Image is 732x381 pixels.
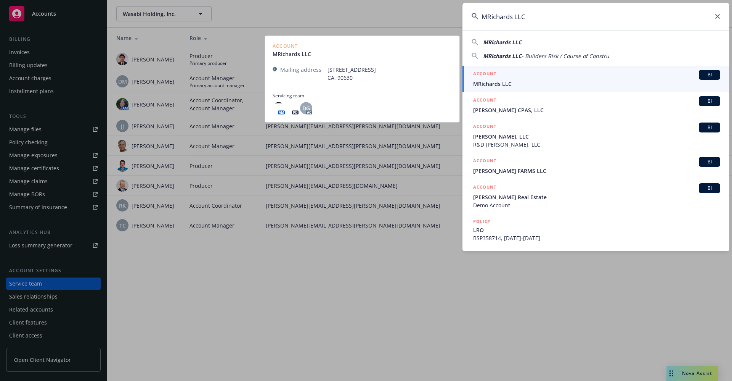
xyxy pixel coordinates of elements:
[702,124,717,131] span: BI
[462,66,729,92] a: ACCOUNTBIMRichards LLC
[462,179,729,213] a: ACCOUNTBI[PERSON_NAME] Real EstateDemo Account
[473,201,720,209] span: Demo Account
[473,96,496,105] h5: ACCOUNT
[473,226,720,234] span: LRO
[473,132,720,140] span: [PERSON_NAME], LLC
[483,52,522,60] span: MRichards LLC
[473,140,720,149] span: R&D [PERSON_NAME], LLC
[473,183,496,192] h5: ACCOUNT
[462,213,729,246] a: POLICYLROBSP358714, [DATE]-[DATE]
[473,70,496,79] h5: ACCOUNT
[522,52,609,60] span: - Builders Risk / Course of Constru
[702,185,717,192] span: BI
[473,80,720,88] span: MRichards LLC
[473,234,720,242] span: BSP358714, [DATE]-[DATE]
[473,193,720,201] span: [PERSON_NAME] Real Estate
[702,71,717,78] span: BI
[702,98,717,105] span: BI
[483,39,522,46] span: MRichards LLC
[473,157,496,166] h5: ACCOUNT
[702,158,717,165] span: BI
[473,218,491,225] h5: POLICY
[462,118,729,153] a: ACCOUNTBI[PERSON_NAME], LLCR&D [PERSON_NAME], LLC
[473,106,720,114] span: [PERSON_NAME] CPAS, LLC
[473,123,496,132] h5: ACCOUNT
[462,92,729,118] a: ACCOUNTBI[PERSON_NAME] CPAS, LLC
[473,167,720,175] span: [PERSON_NAME] FARMS LLC
[462,3,729,30] input: Search...
[462,153,729,179] a: ACCOUNTBI[PERSON_NAME] FARMS LLC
